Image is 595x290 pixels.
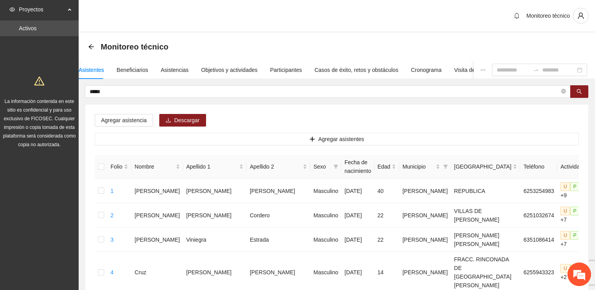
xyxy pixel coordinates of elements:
td: [DATE] [341,228,374,252]
td: Cordero [247,203,310,228]
span: filter [443,164,448,169]
span: Descargar [174,116,200,125]
th: Apellido 1 [183,155,247,179]
div: Objetivos y actividades [201,66,258,74]
span: Apellido 1 [186,162,238,171]
span: plus [309,136,315,143]
span: filter [332,161,340,173]
td: Masculino [310,203,341,228]
td: 6351086414 [520,228,557,252]
span: La información contenida en este sitio es confidencial y para uso exclusivo de FICOSEC. Cualquier... [3,99,76,147]
span: arrow-left [88,44,94,50]
td: [DATE] [341,203,374,228]
span: swap-right [533,67,539,73]
span: Agregar asistentes [318,135,364,143]
td: [PERSON_NAME] [PERSON_NAME] [451,228,521,252]
span: close-circle [561,89,566,94]
th: Fecha de nacimiento [341,155,374,179]
td: 6251032674 [520,203,557,228]
th: Municipio [399,155,451,179]
td: [PERSON_NAME] [399,179,451,203]
td: [PERSON_NAME] [399,228,451,252]
td: [PERSON_NAME] [131,228,183,252]
td: 6253254983 [520,179,557,203]
td: Estrada [247,228,310,252]
div: Visita de campo y entregables [454,66,528,74]
span: bell [511,13,523,19]
span: Proyectos [19,2,65,17]
span: to [533,67,539,73]
span: search [577,89,582,95]
td: Masculino [310,179,341,203]
button: downloadDescargar [159,114,206,127]
th: Nombre [131,155,183,179]
td: [PERSON_NAME] [131,179,183,203]
div: Asistencias [161,66,189,74]
td: [PERSON_NAME] [247,179,310,203]
td: [PERSON_NAME] [183,203,247,228]
div: Participantes [270,66,302,74]
span: P [570,207,580,215]
th: Apellido 2 [247,155,310,179]
td: [DATE] [341,179,374,203]
button: Agregar asistencia [95,114,153,127]
td: [PERSON_NAME] [399,203,451,228]
span: Monitoreo técnico [526,13,570,19]
td: Masculino [310,228,341,252]
td: REPUBLICA [451,179,521,203]
span: download [166,117,171,124]
span: U [560,182,570,191]
div: Cronograma [411,66,442,74]
span: filter [442,161,449,173]
button: bell [510,9,523,22]
td: Viniegra [183,228,247,252]
span: user [573,12,588,19]
td: VILLAS DE [PERSON_NAME] [451,203,521,228]
span: Sexo [313,162,330,171]
td: 22 [374,228,400,252]
td: +9 [557,179,586,203]
span: ellipsis [480,67,486,73]
td: 40 [374,179,400,203]
button: plusAgregar asistentes [95,133,579,145]
button: ellipsis [474,61,492,79]
span: U [560,231,570,240]
td: [PERSON_NAME] [131,203,183,228]
div: Casos de éxito, retos y obstáculos [315,66,398,74]
th: Teléfono [520,155,557,179]
th: Edad [374,155,400,179]
span: P [570,182,580,191]
td: +7 [557,203,586,228]
span: warning [34,76,44,86]
span: Folio [111,162,122,171]
span: U [560,207,570,215]
span: Agregar asistencia [101,116,147,125]
span: eye [9,7,15,12]
span: filter [333,164,338,169]
button: user [573,8,589,24]
span: Nombre [134,162,174,171]
span: Monitoreo técnico [101,40,168,53]
a: 3 [111,237,114,243]
a: Activos [19,25,37,31]
a: 4 [111,269,114,275]
span: [GEOGRAPHIC_DATA] [454,162,512,171]
span: U [560,264,570,273]
td: [PERSON_NAME] [183,179,247,203]
span: P [570,231,580,240]
button: search [570,85,588,98]
th: Colonia [451,155,521,179]
span: Edad [378,162,391,171]
td: 22 [374,203,400,228]
div: Back [88,44,94,50]
a: 2 [111,212,114,218]
div: Beneficiarios [117,66,148,74]
th: Folio [107,155,131,179]
div: Asistentes [79,66,104,74]
span: Municipio [402,162,434,171]
span: Apellido 2 [250,162,301,171]
td: +7 [557,228,586,252]
th: Actividad [557,155,586,179]
a: 1 [111,188,114,194]
span: close-circle [561,88,566,95]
